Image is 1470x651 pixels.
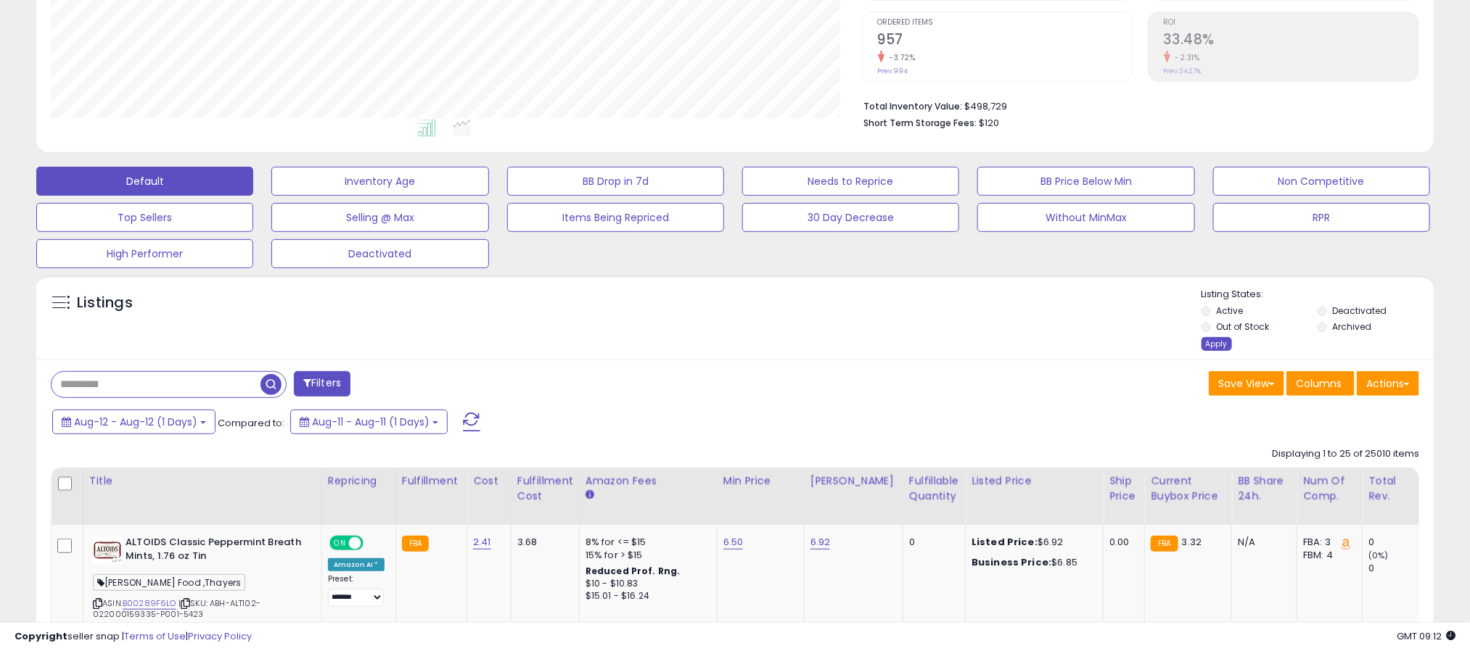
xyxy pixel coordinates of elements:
div: 15% for > $15 [586,549,706,562]
div: Num of Comp. [1303,473,1356,504]
div: FBA: 3 [1303,536,1351,549]
button: Aug-11 - Aug-11 (1 Days) [290,410,448,434]
small: -3.72% [884,52,916,63]
label: Archived [1333,320,1372,333]
b: Total Inventory Value: [864,100,963,112]
h2: 957 [878,31,1133,51]
div: FBM: 4 [1303,549,1351,562]
a: 6.50 [723,535,744,550]
button: RPR [1213,203,1430,232]
span: Ordered Items [878,19,1133,27]
div: 3.68 [517,536,568,549]
div: [PERSON_NAME] [810,473,897,489]
div: 0 [1368,562,1427,575]
div: Repricing [328,473,390,489]
b: Business Price: [972,555,1051,569]
small: Amazon Fees. [586,489,594,502]
a: B00289F6LO [123,597,176,610]
div: Listed Price [972,473,1097,489]
div: Cost [473,473,505,489]
span: Compared to: [218,416,284,430]
div: Total Rev. [1368,473,1421,504]
div: $6.92 [972,536,1092,549]
div: 0.00 [1109,536,1133,549]
button: Selling @ Max [271,203,488,232]
div: Min Price [723,473,798,489]
div: Current Buybox Price [1151,473,1225,504]
span: Aug-12 - Aug-12 (1 Days) [74,415,197,429]
b: Reduced Prof. Rng. [586,565,681,577]
div: seller snap | | [15,630,252,644]
b: Listed Price: [972,535,1038,549]
div: Apply [1202,337,1232,351]
li: $498,729 [864,96,1408,114]
span: ROI [1164,19,1418,27]
div: 0 [1368,536,1427,549]
small: Prev: 34.27% [1164,67,1202,75]
button: Without MinMax [977,203,1194,232]
a: 6.92 [810,535,831,550]
span: $120 [980,116,1000,130]
span: 3.32 [1182,535,1202,549]
span: Aug-11 - Aug-11 (1 Days) [312,415,430,429]
button: Inventory Age [271,167,488,196]
small: FBA [1151,536,1178,552]
span: OFF [361,537,385,550]
button: Needs to Reprice [742,167,959,196]
button: Actions [1357,371,1419,396]
h2: 33.48% [1164,31,1418,51]
button: Columns [1286,371,1355,396]
div: Amazon Fees [586,473,711,489]
img: 51byAs8jyIL._SL40_.jpg [93,536,122,565]
small: (0%) [1368,550,1389,561]
span: ON [331,537,349,550]
div: Fulfillable Quantity [909,473,959,504]
button: BB Drop in 7d [507,167,724,196]
label: Out of Stock [1217,320,1270,333]
div: $15.01 - $16.24 [586,590,706,602]
span: 2025-08-13 09:12 GMT [1397,629,1455,643]
div: 0 [909,536,954,549]
button: Save View [1209,371,1284,396]
button: 30 Day Decrease [742,203,959,232]
div: Preset: [328,574,385,607]
button: Non Competitive [1213,167,1430,196]
button: Items Being Repriced [507,203,724,232]
label: Active [1217,304,1244,317]
strong: Copyright [15,629,67,643]
div: $10 - $10.83 [586,578,706,590]
div: N/A [1238,536,1286,549]
label: Deactivated [1333,304,1387,317]
button: Aug-12 - Aug-12 (1 Days) [52,410,215,434]
b: ALTOIDS Classic Peppermint Breath Mints, 1.76 oz Tin [126,536,302,566]
div: $6.85 [972,556,1092,569]
button: Top Sellers [36,203,253,232]
a: Privacy Policy [188,629,252,643]
p: Listing States: [1202,288,1434,302]
button: Deactivated [271,239,488,268]
button: Default [36,167,253,196]
small: Prev: 994 [878,67,908,75]
div: 8% for <= $15 [586,536,706,549]
b: Short Term Storage Fees: [864,117,977,129]
div: Fulfillment Cost [517,473,573,504]
div: Ship Price [1109,473,1138,504]
div: Fulfillment [402,473,461,489]
a: 2.41 [473,535,491,550]
span: [PERSON_NAME] Food ,Thayers [93,574,245,591]
small: -2.31% [1170,52,1200,63]
button: Filters [294,371,350,397]
div: Amazon AI * [328,558,385,571]
span: Columns [1296,376,1342,391]
small: FBA [402,536,429,552]
h5: Listings [77,293,133,313]
div: BB Share 24h. [1238,473,1291,504]
button: BB Price Below Min [977,167,1194,196]
div: Title [89,473,316,489]
div: Displaying 1 to 25 of 25010 items [1272,447,1419,461]
button: High Performer [36,239,253,268]
a: Terms of Use [124,629,186,643]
